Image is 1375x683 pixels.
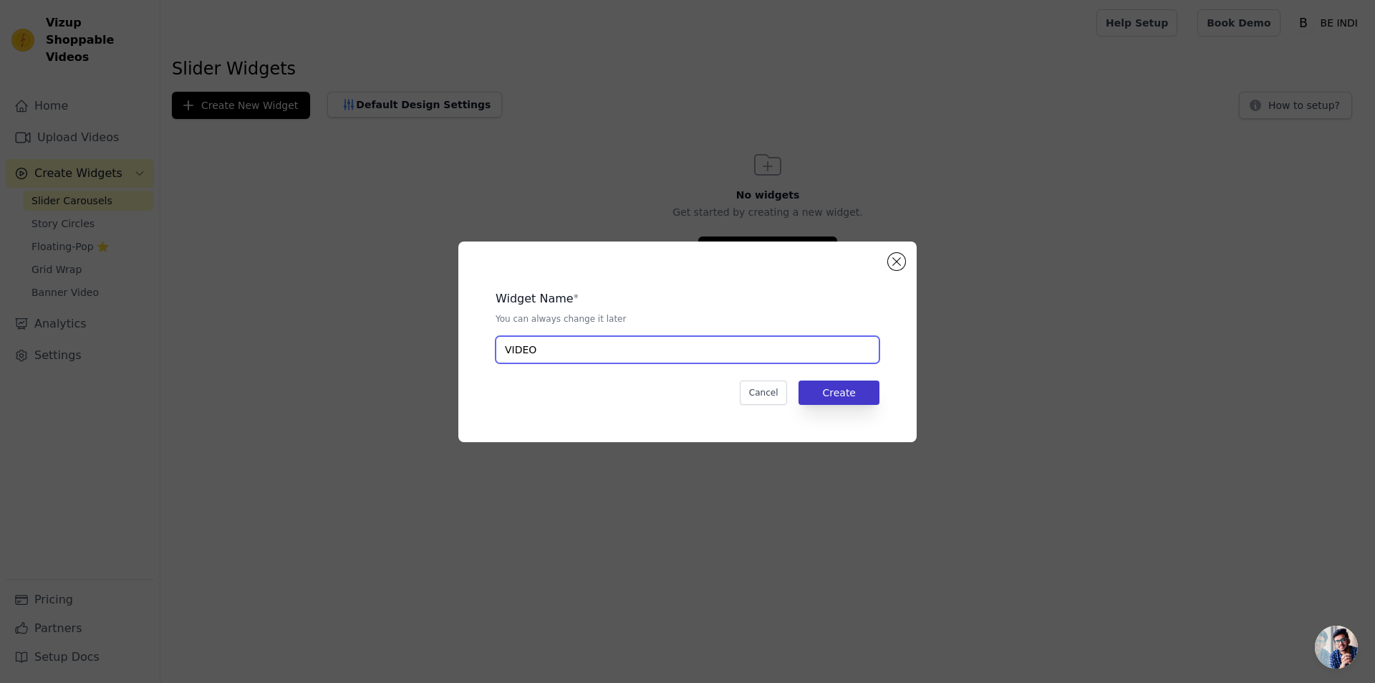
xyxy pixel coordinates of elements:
legend: Widget Name [496,290,574,307]
p: You can always change it later [496,313,879,325]
a: Open chat [1315,626,1358,669]
button: Create [799,381,879,405]
button: Cancel [740,381,788,405]
button: Close modal [888,253,905,270]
